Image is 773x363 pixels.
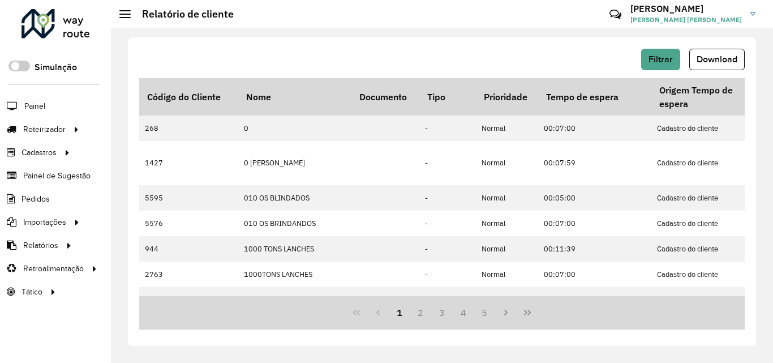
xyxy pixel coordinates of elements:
td: 2763 [139,262,238,287]
td: 5595 [139,185,238,211]
th: Tempo de espera [538,78,651,116]
span: Painel de Sugestão [23,170,91,182]
td: 0 [PERSON_NAME] [238,141,351,185]
td: - [419,185,476,211]
span: Painel [24,100,45,112]
td: - [419,236,476,262]
button: 5 [474,302,496,323]
button: Filtrar [641,49,680,70]
span: [PERSON_NAME] [PERSON_NAME] [630,15,742,25]
span: Retroalimentação [23,263,84,275]
td: Cadastro do cliente [651,211,765,236]
td: - [419,211,476,236]
button: 4 [453,302,474,323]
a: Contato Rápido [603,2,628,27]
th: Documento [351,78,419,116]
td: Cadastro do cliente [651,236,765,262]
td: 00:00:00 [538,287,651,313]
span: Tático [22,286,42,298]
td: - [419,116,476,141]
td: Cadastro do cliente [651,116,765,141]
td: Cadastro do cliente [651,185,765,211]
td: Normal [476,287,538,313]
button: 1 [389,302,410,323]
td: 944 [139,236,238,262]
td: 00:11:39 [538,236,651,262]
td: 010 OS BRINDANDOS [238,211,351,236]
td: - [419,141,476,185]
h2: Relatório de cliente [131,8,234,20]
span: Download [697,54,737,64]
label: Simulação [35,61,77,74]
h3: [PERSON_NAME] [630,3,742,14]
td: Normal [476,211,538,236]
td: 0 [238,116,351,141]
td: 101GRAU [238,287,351,313]
span: Roteirizador [23,123,66,135]
span: Relatórios [23,240,58,251]
td: Normal [476,262,538,287]
td: - [419,287,476,313]
td: Normal [476,185,538,211]
span: Filtrar [649,54,673,64]
th: Nome [238,78,351,116]
td: 00:07:59 [538,141,651,185]
td: 00:07:00 [538,262,651,287]
td: 1000 TONS LANCHES [238,236,351,262]
td: 3649 [139,287,238,313]
td: Normal [476,141,538,185]
td: Cadastro do cliente [651,262,765,287]
th: Origem Tempo de espera [651,78,765,116]
td: 5576 [139,211,238,236]
button: Download [689,49,745,70]
td: 1000TONS LANCHES [238,262,351,287]
button: 2 [410,302,431,323]
td: - [419,262,476,287]
button: 3 [431,302,453,323]
span: Cadastros [22,147,57,159]
td: Normal [476,116,538,141]
td: Cadastro do cliente [651,141,765,185]
td: 010 OS BLINDADOS [238,185,351,211]
th: Código do Cliente [139,78,238,116]
td: 268 [139,116,238,141]
td: 00:05:00 [538,185,651,211]
th: Tipo [419,78,476,116]
td: 1427 [139,141,238,185]
span: Pedidos [22,193,50,205]
td: Normal [476,236,538,262]
button: Last Page [517,302,538,323]
td: Cadastro do cliente [651,287,765,313]
td: 00:07:00 [538,211,651,236]
th: Prioridade [476,78,538,116]
td: 00:07:00 [538,116,651,141]
button: Next Page [495,302,517,323]
span: Importações [23,216,66,228]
